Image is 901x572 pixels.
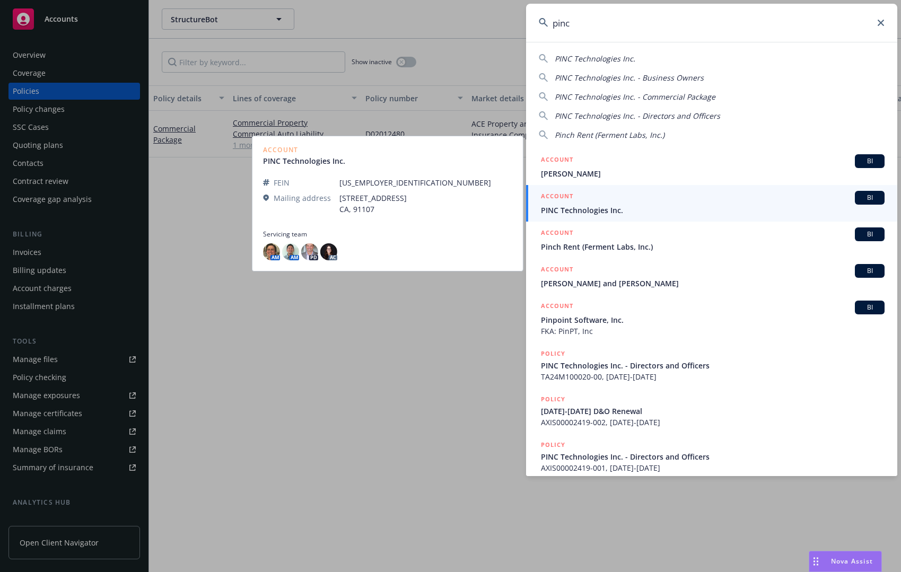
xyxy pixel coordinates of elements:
h5: POLICY [541,348,565,359]
div: Drag to move [809,551,823,571]
span: PINC Technologies Inc. - Directors and Officers [555,111,720,121]
span: PINC Technologies Inc. - Directors and Officers [541,451,885,462]
span: Pinpoint Software, Inc. [541,314,885,325]
span: BI [859,266,880,276]
span: FKA: PinPT, Inc [541,325,885,337]
h5: ACCOUNT [541,154,573,167]
a: ACCOUNTBIPINC Technologies Inc. [526,185,897,222]
a: ACCOUNTBI[PERSON_NAME] and [PERSON_NAME] [526,258,897,295]
span: PINC Technologies Inc. - Business Owners [555,73,704,83]
span: BI [859,230,880,239]
span: PINC Technologies Inc. [541,205,885,216]
span: Pinch Rent (Ferment Labs, Inc.) [541,241,885,252]
h5: POLICY [541,439,565,450]
a: POLICYPINC Technologies Inc. - Directors and OfficersAXIS00002419-001, [DATE]-[DATE] [526,434,897,479]
span: AXIS00002419-002, [DATE]-[DATE] [541,417,885,428]
a: ACCOUNTBIPinch Rent (Ferment Labs, Inc.) [526,222,897,258]
span: BI [859,193,880,203]
input: Search... [526,4,897,42]
a: POLICYPINC Technologies Inc. - Directors and OfficersTA24M100020-00, [DATE]-[DATE] [526,342,897,388]
a: ACCOUNTBI[PERSON_NAME] [526,148,897,185]
a: ACCOUNTBIPinpoint Software, Inc.FKA: PinPT, Inc [526,295,897,342]
span: TA24M100020-00, [DATE]-[DATE] [541,371,885,382]
span: AXIS00002419-001, [DATE]-[DATE] [541,462,885,473]
h5: ACCOUNT [541,264,573,277]
span: PINC Technologies Inc. - Commercial Package [555,92,715,102]
a: POLICY[DATE]-[DATE] D&O RenewalAXIS00002419-002, [DATE]-[DATE] [526,388,897,434]
h5: ACCOUNT [541,301,573,313]
h5: ACCOUNT [541,227,573,240]
span: Nova Assist [831,557,873,566]
h5: ACCOUNT [541,191,573,204]
span: PINC Technologies Inc. [555,54,635,64]
h5: POLICY [541,394,565,404]
span: PINC Technologies Inc. - Directors and Officers [541,360,885,371]
button: Nova Assist [809,551,882,572]
span: Pinch Rent (Ferment Labs, Inc.) [555,130,664,140]
span: BI [859,156,880,166]
span: [PERSON_NAME] [541,168,885,179]
span: BI [859,303,880,312]
span: [DATE]-[DATE] D&O Renewal [541,406,885,417]
span: [PERSON_NAME] and [PERSON_NAME] [541,278,885,289]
